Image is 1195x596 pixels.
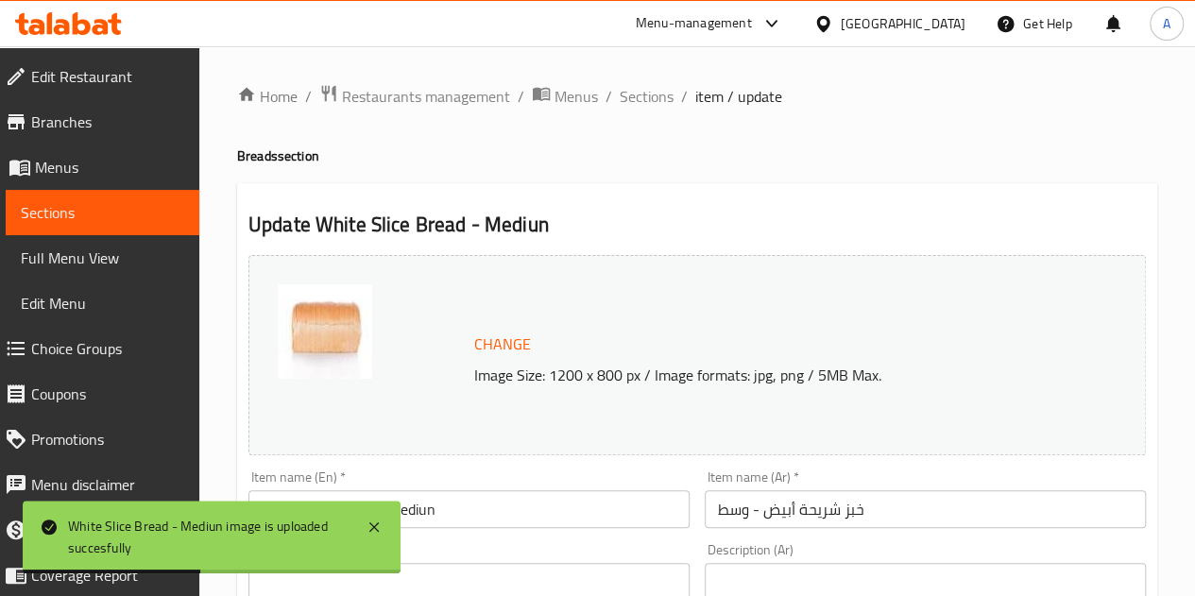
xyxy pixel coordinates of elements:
span: Edit Restaurant [31,65,184,88]
span: Menus [35,156,184,179]
input: Enter name Ar [705,490,1146,528]
img: White_Slice_bread__M638907620289848723.jpg [278,284,372,379]
span: Choice Groups [31,337,184,360]
h4: Breads section [237,146,1157,165]
span: Full Menu View [21,247,184,269]
button: Change [467,325,538,364]
a: Edit Menu [6,281,199,326]
li: / [518,85,524,108]
div: White Slice Bread - Mediun image is uploaded succesfully [68,516,348,558]
a: Sections [620,85,674,108]
span: item / update [695,85,782,108]
a: Home [237,85,298,108]
input: Enter name En [248,490,690,528]
a: Menus [532,84,598,109]
span: Menu disclaimer [31,473,184,496]
span: Restaurants management [342,85,510,108]
nav: breadcrumb [237,84,1157,109]
li: / [681,85,688,108]
span: A [1163,13,1170,34]
div: [GEOGRAPHIC_DATA] [841,13,965,34]
a: Sections [6,190,199,235]
span: Promotions [31,428,184,451]
span: Change [474,331,531,358]
span: Coverage Report [31,564,184,587]
li: / [305,85,312,108]
li: / [606,85,612,108]
span: Edit Menu [21,292,184,315]
a: Restaurants management [319,84,510,109]
h2: Update White Slice Bread - Mediun [248,211,1146,239]
p: Image Size: 1200 x 800 px / Image formats: jpg, png / 5MB Max. [467,364,1096,386]
span: Menus [555,85,598,108]
span: Branches [31,111,184,133]
a: Full Menu View [6,235,199,281]
div: Menu-management [636,12,752,35]
span: Sections [21,201,184,224]
span: Coupons [31,383,184,405]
